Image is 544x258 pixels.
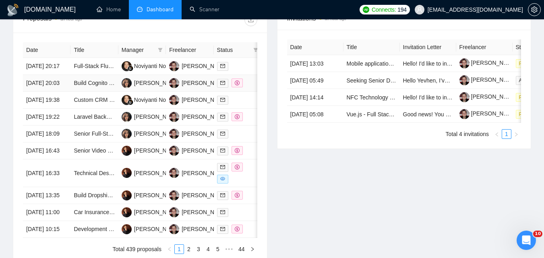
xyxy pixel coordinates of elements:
[23,75,70,92] td: [DATE] 20:03
[456,39,513,55] th: Freelancer
[343,72,400,89] td: Seeking Senior Development Agency for Ongoing Client Projects — Long-Term Collaboration
[23,109,70,126] td: [DATE] 19:22
[122,113,180,120] a: KA[PERSON_NAME]
[459,76,517,83] a: [PERSON_NAME]
[182,208,228,217] div: [PERSON_NAME]
[182,78,228,87] div: [PERSON_NAME]
[134,208,180,217] div: [PERSON_NAME]
[220,114,225,119] span: mail
[287,106,343,123] td: [DATE] 05:08
[182,146,228,155] div: [PERSON_NAME]
[169,192,228,198] a: YS[PERSON_NAME]
[128,66,133,71] img: gigradar-bm.png
[459,110,517,117] a: [PERSON_NAME]
[156,44,164,56] span: filter
[236,245,247,254] a: 44
[223,244,236,254] span: •••
[516,110,540,119] span: Pending
[23,13,140,26] div: Proposals
[235,193,240,198] span: dollar
[169,96,228,103] a: YS[PERSON_NAME]
[134,129,180,138] div: [PERSON_NAME]
[122,190,132,200] img: AS
[122,61,132,71] img: NN
[70,126,118,142] td: Senior Full-Stack Engineer (Next.js + Expo + Supabase + AI) — Healthcare Platform
[122,95,132,105] img: NN
[97,6,121,13] a: homeHome
[492,129,502,139] li: Previous Page
[220,64,225,68] span: mail
[166,42,213,58] th: Freelancer
[169,225,228,232] a: YS[PERSON_NAME]
[60,17,82,21] time: an hour ago
[74,80,227,86] a: Build Cognito Forms - SIS and School Management Software
[220,97,225,102] span: mail
[137,6,143,12] span: dashboard
[169,168,179,178] img: YS
[70,92,118,109] td: Custom CRM Development for Property and Project Management
[287,89,343,106] td: [DATE] 14:14
[169,207,179,217] img: YS
[502,130,511,138] a: 1
[23,221,70,238] td: [DATE] 10:15
[165,244,174,254] button: left
[220,227,225,231] span: mail
[70,221,118,238] td: Development of a Professional E-Learning & Training App (SafeXpert Academy) – GDPR Compliant
[220,131,225,136] span: mail
[122,192,180,198] a: AS[PERSON_NAME]
[122,224,132,234] img: AS
[74,114,234,120] a: Laravel Backend & Admin Panel (Nova) for Story Publishing App
[134,225,180,233] div: [PERSON_NAME]
[122,45,155,54] span: Manager
[169,78,179,88] img: YS
[169,95,179,105] img: YS
[169,208,228,215] a: YS[PERSON_NAME]
[400,39,456,55] th: Invitation Letter
[113,244,161,254] li: Total 439 proposals
[516,59,540,68] span: Pending
[169,190,179,200] img: YS
[23,204,70,221] td: [DATE] 11:00
[203,244,213,254] li: 4
[182,112,228,121] div: [PERSON_NAME]
[23,42,70,58] th: Date
[511,129,521,139] li: Next Page
[514,132,519,137] span: right
[494,132,499,137] span: left
[217,45,250,54] span: Status
[220,210,225,215] span: mail
[134,95,182,104] div: Noviyanti Noviyanti
[182,225,228,233] div: [PERSON_NAME]
[70,58,118,75] td: Full-Stack Flutter Developer (Flutter + Supabase) – Finalize E-Commerce App (3–5 Weeks + Bonus)
[23,58,70,75] td: [DATE] 20:17
[516,76,541,85] span: Archived
[169,62,228,69] a: YS[PERSON_NAME]
[502,129,511,139] li: 1
[343,55,400,72] td: Mobile application refactoring
[245,17,257,23] span: download
[182,169,228,178] div: [PERSON_NAME]
[184,245,193,254] a: 2
[74,147,231,154] a: Senior Video Editing Platform Builder & AI Integration Engineer
[528,6,541,13] a: setting
[235,114,240,119] span: dollar
[459,92,470,102] img: c1bYBLFISfW-KFu5YnXsqDxdnhJyhFG7WZWQjmw4vq0-YF4TwjoJdqRJKIWeWIjxa9
[516,111,543,117] a: Pending
[343,106,400,123] td: Vue.js - Full Stack Developer
[122,207,132,217] img: AS
[122,62,182,69] a: NNNoviyanti Noviyanti
[23,126,70,142] td: [DATE] 18:09
[220,165,225,169] span: mail
[70,187,118,204] td: Build Dropshipping E-Store for 100K+ Digital Products via API – Fast, Secure, SEO-Ready
[169,130,228,136] a: YS[PERSON_NAME]
[122,129,132,139] img: KA
[511,129,521,139] button: right
[220,193,225,198] span: mail
[194,244,203,254] li: 3
[343,39,400,55] th: Title
[23,159,70,187] td: [DATE] 16:33
[122,146,132,156] img: AS
[343,89,400,106] td: NFC Technology Specialist for Smart Access Systems
[169,61,179,71] img: YS
[516,60,543,66] a: Pending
